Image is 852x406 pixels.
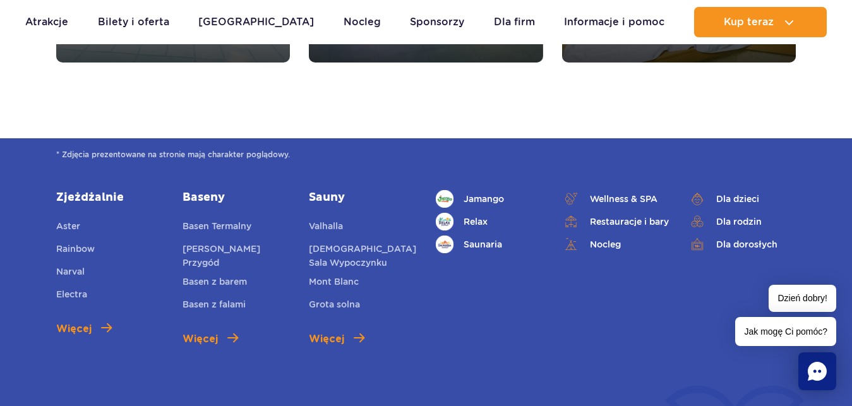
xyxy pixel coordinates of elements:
[183,219,251,237] a: Basen Termalny
[694,7,827,37] button: Kup teraz
[436,190,543,208] a: Jamango
[309,331,364,347] a: Więcej
[56,287,87,305] a: Electra
[688,213,796,230] a: Dla rodzin
[735,317,836,346] span: Jak mogę Ci pomóc?
[724,16,774,28] span: Kup teraz
[562,190,669,208] a: Wellness & SPA
[56,219,80,237] a: Aster
[309,219,343,237] a: Valhalla
[436,213,543,230] a: Relax
[688,190,796,208] a: Dla dzieci
[309,275,359,292] a: Mont Blanc
[309,242,416,270] a: [DEMOGRAPHIC_DATA] Sala Wypoczynku
[56,321,92,337] span: Więcej
[688,236,796,253] a: Dla dorosłych
[183,331,238,347] a: Więcej
[798,352,836,390] div: Chat
[56,148,796,161] span: * Zdjęcia prezentowane na stronie mają charakter poglądowy.
[56,221,80,231] span: Aster
[564,7,664,37] a: Informacje i pomoc
[494,7,535,37] a: Dla firm
[98,7,169,37] a: Bilety i oferta
[769,285,836,312] span: Dzień dobry!
[562,236,669,253] a: Nocleg
[183,331,218,347] span: Więcej
[56,321,112,337] a: Więcej
[198,7,314,37] a: [GEOGRAPHIC_DATA]
[183,190,290,205] a: Baseny
[56,242,95,260] a: Rainbow
[410,7,464,37] a: Sponsorzy
[344,7,381,37] a: Nocleg
[464,192,504,206] span: Jamango
[309,297,360,315] a: Grota solna
[436,236,543,253] a: Saunaria
[25,7,68,37] a: Atrakcje
[56,266,85,277] span: Narval
[183,242,290,270] a: [PERSON_NAME] Przygód
[183,297,246,315] a: Basen z falami
[562,213,669,230] a: Restauracje i bary
[56,265,85,282] a: Narval
[56,190,164,205] a: Zjeżdżalnie
[309,331,344,347] span: Więcej
[309,277,359,287] span: Mont Blanc
[183,275,247,292] a: Basen z barem
[309,190,416,205] a: Sauny
[56,244,95,254] span: Rainbow
[590,192,657,206] span: Wellness & SPA
[309,221,343,231] span: Valhalla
